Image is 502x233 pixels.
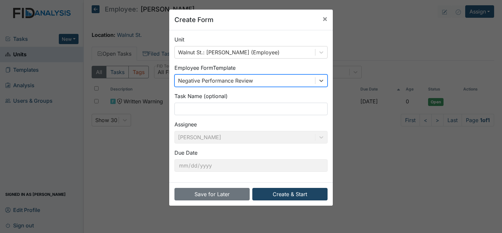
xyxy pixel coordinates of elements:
[317,10,333,28] button: Close
[178,48,280,56] div: Walnut St.: [PERSON_NAME] (Employee)
[174,15,214,25] h5: Create Form
[174,92,228,100] label: Task Name (optional)
[174,149,197,157] label: Due Date
[174,120,197,128] label: Assignee
[174,36,184,43] label: Unit
[174,64,236,72] label: Employee Form Template
[174,188,250,200] button: Save for Later
[322,14,328,23] span: ×
[178,77,253,85] div: Negative Performance Review
[252,188,328,200] button: Create & Start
